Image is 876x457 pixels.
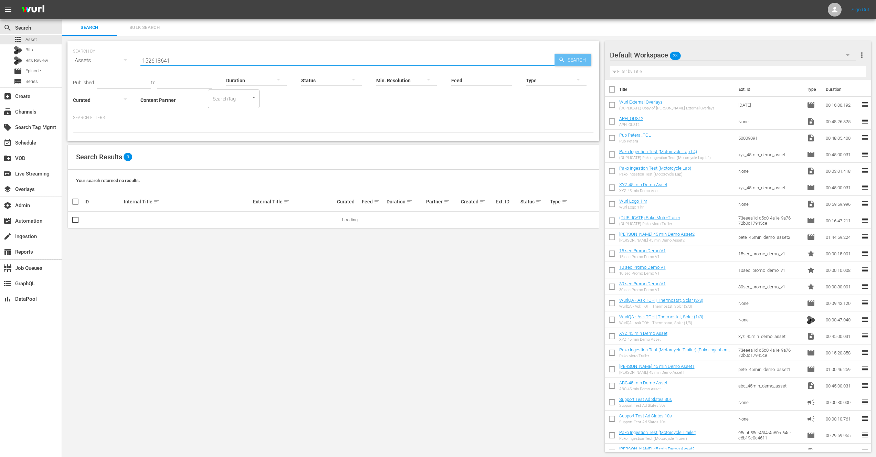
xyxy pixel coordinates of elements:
td: 00:59:59.996 [823,196,861,212]
span: Series [25,78,38,85]
span: reorder [861,200,869,208]
td: None [736,311,804,328]
td: None [736,411,804,427]
td: 00:03:01.418 [823,163,861,179]
div: APH_OU812 [619,123,643,127]
td: 00:16:47.211 [823,212,861,229]
div: Duration [387,198,424,206]
span: sort [444,199,450,205]
img: TV Bits [807,316,815,324]
img: ans4CAIJ8jUAAAAAAAAAAAAAAAAAAAAAAAAgQb4GAAAAAAAAAAAAAAAAAAAAAAAAJMjXAAAAAAAAAAAAAAAAAAAAAAAAgAT5G... [17,2,50,18]
td: 00:00:10.008 [823,262,861,278]
span: Live Streaming [3,170,12,178]
a: APH_OU812 [619,116,643,121]
td: 00:45:00.031 [823,328,861,344]
div: Pako Ingestion Test (Motorcycle Lap) [619,172,691,177]
td: 00:48:05.400 [823,130,861,146]
span: Episode [807,183,815,192]
span: Series [14,77,22,86]
div: Support Test Ad Slates 10s [619,420,672,424]
div: 15 sec Promo Demo V1 [619,255,666,259]
span: Video [807,448,815,456]
span: Create [3,92,12,100]
span: reorder [861,216,869,224]
div: Curated [337,199,360,204]
span: Video [807,117,815,126]
td: 00:09:42.120 [823,295,861,311]
div: Wurl Logo 1 hr [619,205,647,210]
span: Job Queues [3,264,12,272]
div: Pako Ingestion Test (Motorcycle Trailer) [619,436,696,441]
div: (DUPLICATE) Pako Moto-Trailer [619,222,680,226]
span: Your search returned no results. [76,178,140,183]
span: reorder [861,431,869,439]
span: reorder [861,183,869,191]
span: Episode [807,431,815,439]
span: reorder [861,365,869,373]
div: Type [550,198,568,206]
div: Partner [426,198,459,206]
td: None [736,163,804,179]
div: [PERSON_NAME] 45 min Demo Asset2 [619,238,695,243]
span: reorder [861,282,869,290]
div: Ext. ID [496,199,518,204]
span: 23 [670,49,681,63]
span: Automation [3,217,12,225]
span: reorder [861,398,869,406]
span: Episode [807,216,815,225]
th: Ext. ID [735,80,803,99]
span: Episode [807,365,815,373]
td: xyz_45min_demo_asset [736,179,804,196]
div: ID [84,199,122,204]
a: Pako Ingestion Test (Motorcycle Trailer) (Pako Ingestion Test (No Ads Variant) AAA) [619,347,730,358]
span: Ad [807,415,815,423]
div: Support Test Ad Slates 30s [619,403,672,408]
div: Pako Moto-Trailer [619,354,733,358]
div: Bits Review [14,56,22,65]
span: Schedule [3,139,12,147]
span: Search [565,54,591,66]
a: [PERSON_NAME] 45 min Demo Asset2 [619,232,695,237]
td: 01:44:59.224 [823,229,861,245]
div: Feed [362,198,384,206]
span: sort [562,199,568,205]
td: 00:48:26.325 [823,113,861,130]
div: Status [520,198,548,206]
span: Asset [25,36,37,43]
a: WurlQA - Ask TOH | Thermostat, Solar (2/3) [619,298,703,303]
span: reorder [861,299,869,307]
a: Sign Out [852,7,869,12]
span: Episode [807,349,815,357]
span: sort [154,199,160,205]
div: External Title [253,198,335,206]
td: xyz_45min_demo_asset [736,146,804,163]
div: Bits [14,46,22,54]
a: Pako Ingestion Test (Motorcycle Lap L4) [619,149,697,154]
span: Episode [807,101,815,109]
a: Pako Ingestion Test (Motorcycle Trailer) [619,430,696,435]
td: 15sec_promo_demo_v1 [736,245,804,262]
span: VOD [3,154,12,162]
a: Support Test Ad Slates 10s [619,413,672,418]
span: reorder [861,381,869,390]
span: GraphQL [3,279,12,288]
span: to [151,80,156,85]
div: (DUPLICATE) Copy of [PERSON_NAME] External Overlays [619,106,715,110]
button: Open [251,94,257,101]
span: sort [374,199,380,205]
span: reorder [861,332,869,340]
a: ABC 45 min Demo Asset [619,380,667,385]
div: Default Workspace [610,45,856,65]
td: 00:00:15.001 [823,245,861,262]
button: more_vert [858,47,866,63]
span: Search Tag Mgmt [3,123,12,131]
td: None [736,295,804,311]
th: Duration [822,80,863,99]
a: Pako Ingestion Test (Motorcycle Lap) [619,166,691,171]
button: Search [555,54,591,66]
span: Promo [807,283,815,291]
span: Ingestion [3,232,12,241]
td: 00:45:00.031 [823,146,861,163]
div: 10 sec Promo Demo V1 [619,271,666,276]
span: Video [807,200,815,208]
